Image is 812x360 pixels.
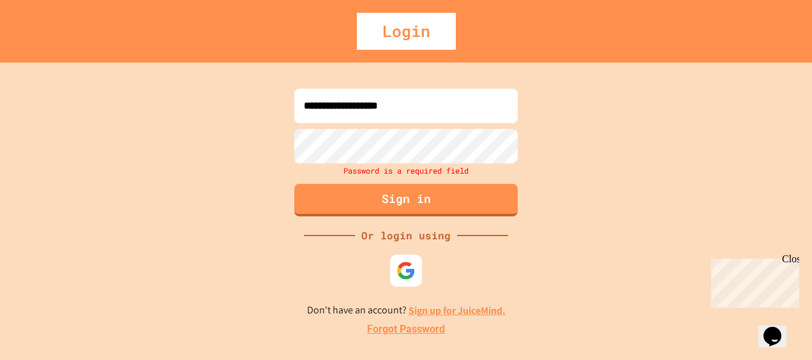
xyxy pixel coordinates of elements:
div: Login [357,13,456,50]
button: Sign in [294,184,518,216]
a: Forgot Password [367,322,445,337]
div: Password is a required field [291,163,521,177]
iframe: chat widget [758,309,799,347]
p: Don't have an account? [307,303,506,319]
iframe: chat widget [706,253,799,308]
div: Chat with us now!Close [5,5,88,81]
div: Or login using [355,228,457,243]
a: Sign up for JuiceMind. [409,304,506,317]
img: google-icon.svg [396,261,416,280]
